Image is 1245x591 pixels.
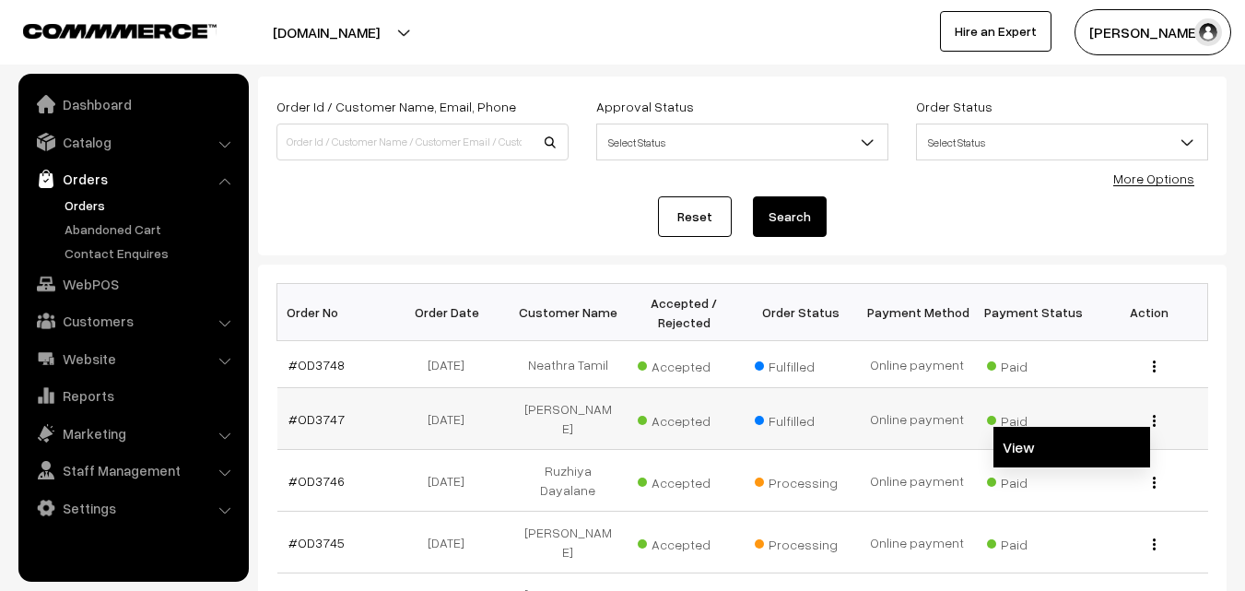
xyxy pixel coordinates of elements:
label: Order Id / Customer Name, Email, Phone [276,97,516,116]
a: #OD3746 [288,473,345,489]
a: Hire an Expert [940,11,1051,52]
a: #OD3748 [288,357,345,372]
a: Abandoned Cart [60,219,242,239]
img: COMMMERCE [23,24,217,38]
td: Neathra Tamil [510,341,626,388]
a: Orders [60,195,242,215]
button: [DOMAIN_NAME] [208,9,444,55]
th: Order No [277,284,393,341]
a: Reset [658,196,732,237]
button: Search [753,196,827,237]
a: Catalog [23,125,242,159]
td: [DATE] [393,450,510,512]
th: Accepted / Rejected [626,284,742,341]
td: [PERSON_NAME] [510,388,626,450]
td: Ruzhiya Dayalane [510,450,626,512]
th: Order Date [393,284,510,341]
span: Processing [755,530,847,554]
span: Paid [987,530,1079,554]
span: Select Status [916,124,1208,160]
span: Accepted [638,530,730,554]
span: Select Status [596,124,888,160]
a: #OD3745 [288,535,345,550]
th: Order Status [743,284,859,341]
label: Order Status [916,97,992,116]
span: Fulfilled [755,407,847,431]
td: Online payment [859,388,975,450]
a: Staff Management [23,454,242,487]
span: Paid [987,352,1079,376]
span: Fulfilled [755,352,847,376]
a: Dashboard [23,88,242,121]
th: Payment Method [859,284,975,341]
a: Settings [23,491,242,525]
a: #OD3747 [288,411,345,427]
img: Menu [1153,361,1156,372]
td: Online payment [859,341,975,388]
td: [PERSON_NAME] [510,512,626,573]
a: Orders [23,162,242,195]
img: Menu [1153,477,1156,489]
a: View [993,427,1150,467]
span: Accepted [638,352,730,376]
span: Select Status [917,126,1207,159]
a: Reports [23,379,242,412]
img: Menu [1153,538,1156,550]
th: Action [1091,284,1207,341]
span: Accepted [638,468,730,492]
td: [DATE] [393,341,510,388]
td: [DATE] [393,512,510,573]
img: user [1194,18,1222,46]
a: WebPOS [23,267,242,301]
label: Approval Status [596,97,694,116]
th: Customer Name [510,284,626,341]
a: Website [23,342,242,375]
td: Online payment [859,512,975,573]
span: Paid [987,407,1079,431]
span: Accepted [638,407,730,431]
td: [DATE] [393,388,510,450]
th: Payment Status [975,284,1091,341]
td: Online payment [859,450,975,512]
a: Customers [23,304,242,337]
a: More Options [1113,171,1194,186]
a: Contact Enquires [60,243,242,263]
input: Order Id / Customer Name / Customer Email / Customer Phone [276,124,569,160]
a: Marketing [23,417,242,450]
a: COMMMERCE [23,18,184,41]
span: Select Status [597,126,887,159]
span: Paid [987,468,1079,492]
button: [PERSON_NAME] [1075,9,1231,55]
img: Menu [1153,415,1156,427]
span: Processing [755,468,847,492]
